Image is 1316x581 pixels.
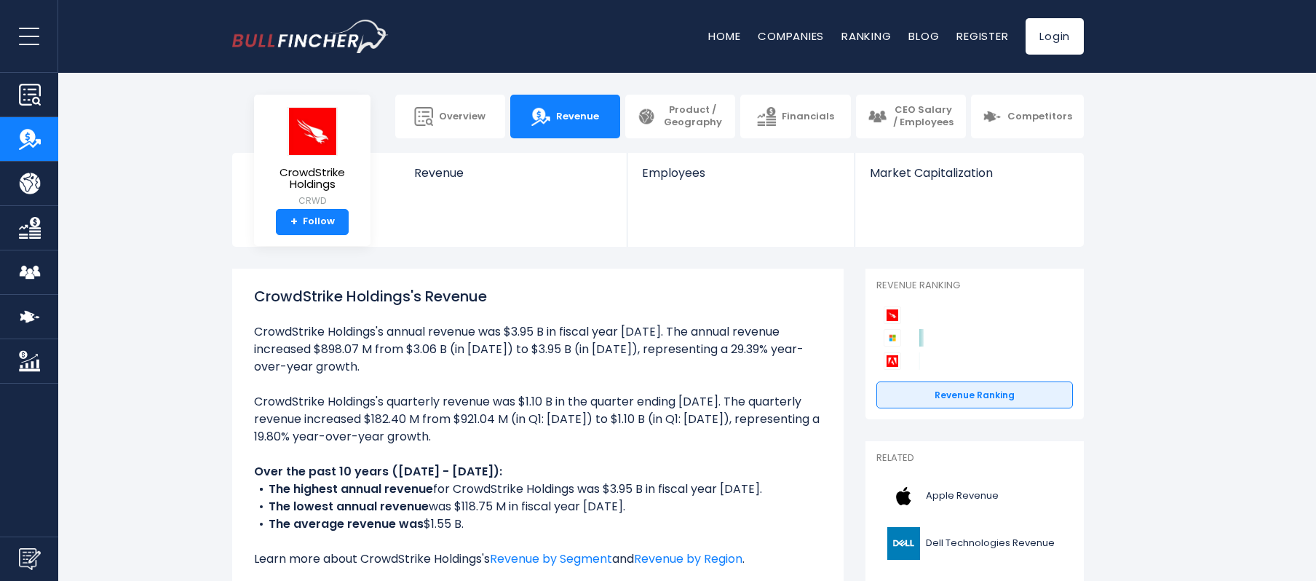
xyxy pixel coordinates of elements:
[414,166,613,180] span: Revenue
[254,463,502,480] b: Over the past 10 years ([DATE] - [DATE]):
[625,95,735,138] a: Product / Geography
[266,194,359,207] small: CRWD
[642,166,839,180] span: Employees
[884,352,901,370] img: Adobe competitors logo
[254,550,822,568] p: Learn more about CrowdStrike Holdings's and .
[254,393,822,446] li: CrowdStrike Holdings's quarterly revenue was $1.10 B in the quarter ending [DATE]. The quarterly ...
[884,307,901,324] img: CrowdStrike Holdings competitors logo
[876,452,1073,465] p: Related
[758,28,824,44] a: Companies
[254,285,822,307] h1: CrowdStrike Holdings's Revenue
[876,382,1073,409] a: Revenue Ranking
[782,111,834,123] span: Financials
[232,20,389,53] a: Go to homepage
[490,550,612,567] a: Revenue by Segment
[841,28,891,44] a: Ranking
[876,280,1073,292] p: Revenue Ranking
[740,95,850,138] a: Financials
[708,28,740,44] a: Home
[1026,18,1084,55] a: Login
[856,95,966,138] a: CEO Salary / Employees
[1007,111,1072,123] span: Competitors
[634,550,742,567] a: Revenue by Region
[439,111,485,123] span: Overview
[265,106,360,209] a: CrowdStrike Holdings CRWD
[892,104,954,129] span: CEO Salary / Employees
[627,153,854,205] a: Employees
[510,95,620,138] a: Revenue
[266,167,359,191] span: CrowdStrike Holdings
[956,28,1008,44] a: Register
[908,28,939,44] a: Blog
[400,153,627,205] a: Revenue
[876,523,1073,564] a: Dell Technologies Revenue
[254,323,822,376] li: CrowdStrike Holdings's annual revenue was $3.95 B in fiscal year [DATE]. The annual revenue incre...
[269,481,433,497] b: The highest annual revenue
[254,515,822,533] li: $1.55 B.
[556,111,599,123] span: Revenue
[269,515,424,532] b: The average revenue was
[662,104,724,129] span: Product / Geography
[395,95,505,138] a: Overview
[971,95,1084,138] a: Competitors
[269,498,429,515] b: The lowest annual revenue
[885,527,921,560] img: DELL logo
[290,216,298,229] strong: +
[870,166,1068,180] span: Market Capitalization
[254,498,822,515] li: was $118.75 M in fiscal year [DATE].
[254,481,822,498] li: for CrowdStrike Holdings was $3.95 B in fiscal year [DATE].
[876,476,1073,516] a: Apple Revenue
[885,480,921,513] img: AAPL logo
[276,209,349,235] a: +Follow
[855,153,1082,205] a: Market Capitalization
[232,20,389,53] img: bullfincher logo
[884,329,901,347] img: Microsoft Corporation competitors logo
